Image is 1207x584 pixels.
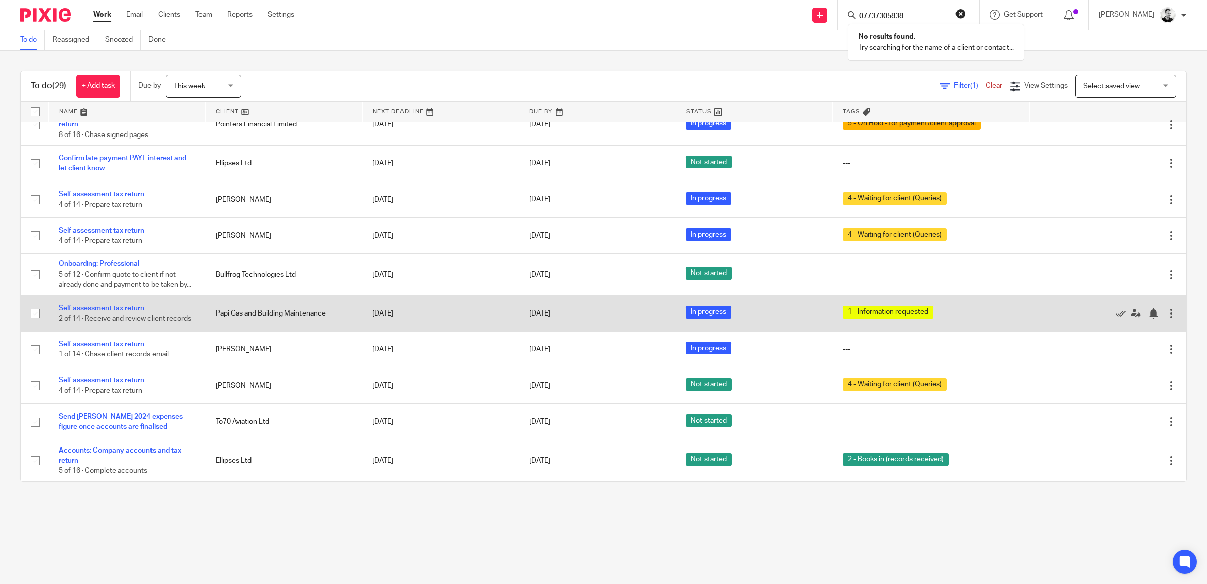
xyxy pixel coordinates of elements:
[59,341,144,348] a: Self assessment tax return
[362,254,519,295] td: [DATE]
[20,30,45,50] a: To do
[206,332,363,368] td: [PERSON_NAME]
[362,217,519,253] td: [DATE]
[206,404,363,440] td: To70 Aviation Ltd
[529,310,550,317] span: [DATE]
[686,378,732,391] span: Not started
[686,228,731,241] span: In progress
[955,9,966,19] button: Clear
[843,109,860,114] span: Tags
[206,254,363,295] td: Bullfrog Technologies Ltd
[158,10,180,20] a: Clients
[362,440,519,481] td: [DATE]
[362,182,519,217] td: [DATE]
[529,418,550,425] span: [DATE]
[59,387,142,394] span: 4 of 14 · Prepare tax return
[1116,308,1131,319] a: Mark as done
[59,315,191,322] span: 2 of 14 · Receive and review client records
[59,467,147,474] span: 5 of 16 · Complete accounts
[529,346,550,353] span: [DATE]
[59,351,169,358] span: 1 of 14 · Chase client records email
[686,267,732,280] span: Not started
[1160,7,1176,23] img: Dave_2025.jpg
[529,196,550,203] span: [DATE]
[206,368,363,403] td: [PERSON_NAME]
[1099,10,1154,20] p: [PERSON_NAME]
[362,295,519,331] td: [DATE]
[843,228,947,241] span: 4 - Waiting for client (Queries)
[986,82,1002,89] a: Clear
[843,417,1020,427] div: ---
[206,295,363,331] td: Papi Gas and Building Maintenance
[59,191,144,198] a: Self assessment tax return
[362,368,519,403] td: [DATE]
[206,440,363,481] td: Ellipses Ltd
[93,10,111,20] a: Work
[59,305,144,312] a: Self assessment tax return
[53,30,97,50] a: Reassigned
[138,81,161,91] p: Due by
[843,306,933,319] span: 1 - Information requested
[76,75,120,98] a: + Add task
[529,382,550,389] span: [DATE]
[59,237,142,244] span: 4 of 14 · Prepare tax return
[268,10,294,20] a: Settings
[843,117,981,130] span: 5 - On Hold - for payment/client approval
[59,377,144,384] a: Self assessment tax return
[1004,11,1043,18] span: Get Support
[1083,83,1140,90] span: Select saved view
[970,82,978,89] span: (1)
[843,192,947,205] span: 4 - Waiting for client (Queries)
[59,155,186,172] a: Confirm late payment PAYE interest and let client know
[843,269,1020,280] div: ---
[59,413,183,430] a: Send [PERSON_NAME] 2024 expenses figure once accounts are finalised
[529,160,550,167] span: [DATE]
[59,131,148,139] span: 8 of 16 · Chase signed pages
[59,271,191,289] span: 5 of 12 · Confirm quote to client if not already done and payment to be taken by...
[686,117,731,130] span: In progress
[843,158,1020,168] div: ---
[105,30,141,50] a: Snoozed
[362,332,519,368] td: [DATE]
[686,192,731,205] span: In progress
[206,146,363,182] td: Ellipses Ltd
[31,81,66,92] h1: To do
[52,82,66,90] span: (29)
[227,10,253,20] a: Reports
[148,30,173,50] a: Done
[843,453,949,466] span: 2 - Books in (records received)
[843,344,1020,354] div: ---
[206,217,363,253] td: [PERSON_NAME]
[206,182,363,217] td: [PERSON_NAME]
[59,260,139,267] a: Onboarding: Professional
[126,10,143,20] a: Email
[195,10,212,20] a: Team
[59,201,142,208] span: 4 of 14 · Prepare tax return
[362,404,519,440] td: [DATE]
[529,232,550,239] span: [DATE]
[686,156,732,168] span: Not started
[59,447,181,464] a: Accounts: Company accounts and tax return
[686,342,731,354] span: In progress
[843,378,947,391] span: 4 - Waiting for client (Queries)
[20,8,71,22] img: Pixie
[206,104,363,145] td: Pointers Financial Limited
[174,83,205,90] span: This week
[59,227,144,234] a: Self assessment tax return
[858,12,949,21] input: Search
[529,121,550,128] span: [DATE]
[686,453,732,466] span: Not started
[362,104,519,145] td: [DATE]
[529,271,550,278] span: [DATE]
[529,457,550,464] span: [DATE]
[954,82,986,89] span: Filter
[1024,82,1068,89] span: View Settings
[686,306,731,319] span: In progress
[362,146,519,182] td: [DATE]
[686,414,732,427] span: Not started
